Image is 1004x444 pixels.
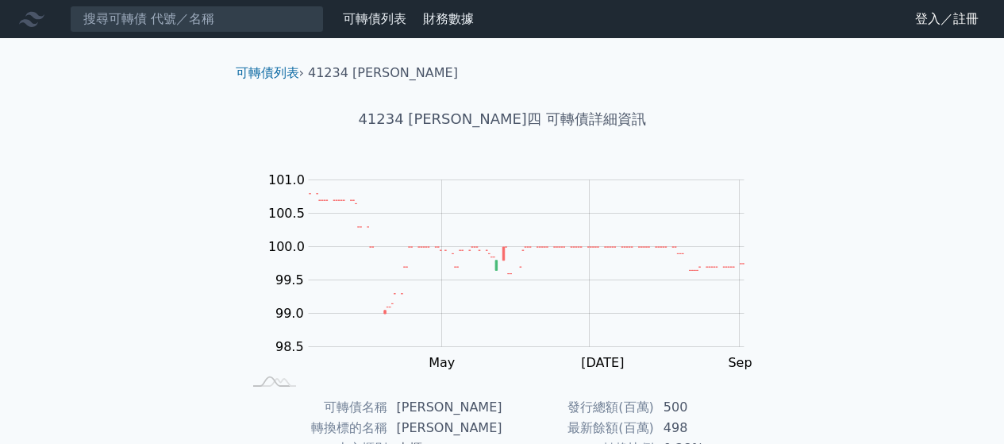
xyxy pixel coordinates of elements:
td: 可轉債名稱 [242,397,387,418]
td: [PERSON_NAME] [387,397,502,418]
a: 可轉債列表 [343,11,406,26]
g: Chart [260,172,767,370]
tspan: 99.5 [275,272,304,288]
a: 可轉債列表 [236,65,299,80]
td: 498 [654,418,763,438]
td: 發行總額(百萬) [502,397,654,418]
tspan: Sep [728,355,752,370]
td: 最新餘額(百萬) [502,418,654,438]
td: 500 [654,397,763,418]
tspan: 99.0 [275,306,304,321]
td: 轉換標的名稱 [242,418,387,438]
td: [PERSON_NAME] [387,418,502,438]
a: 財務數據 [423,11,474,26]
h1: 41234 [PERSON_NAME]四 可轉債詳細資訊 [223,108,782,130]
input: 搜尋可轉債 代號／名稱 [70,6,324,33]
tspan: 98.5 [275,339,304,354]
li: › [236,64,304,83]
a: 登入／註冊 [902,6,991,32]
tspan: May [429,355,455,370]
tspan: 100.5 [268,206,305,221]
tspan: 101.0 [268,172,305,187]
tspan: 100.0 [268,239,305,254]
tspan: [DATE] [581,355,624,370]
li: 41234 [PERSON_NAME] [308,64,458,83]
